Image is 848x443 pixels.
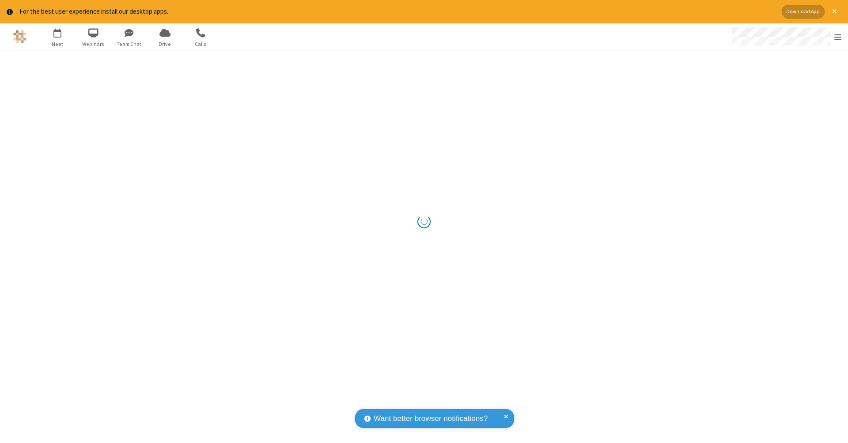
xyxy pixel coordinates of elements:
[41,40,74,48] span: Meet
[184,40,217,48] span: Calls
[19,7,775,17] div: For the best user experience install our desktop apps.
[374,413,488,424] span: Want better browser notifications?
[13,30,26,43] img: QA Selenium DO NOT DELETE OR CHANGE
[723,23,848,50] div: Open menu
[828,5,841,19] button: Close alert
[3,23,36,50] button: Logo
[148,40,182,48] span: Drive
[782,5,825,19] button: Download App
[113,40,146,48] span: Team Chat
[77,40,110,48] span: Webinars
